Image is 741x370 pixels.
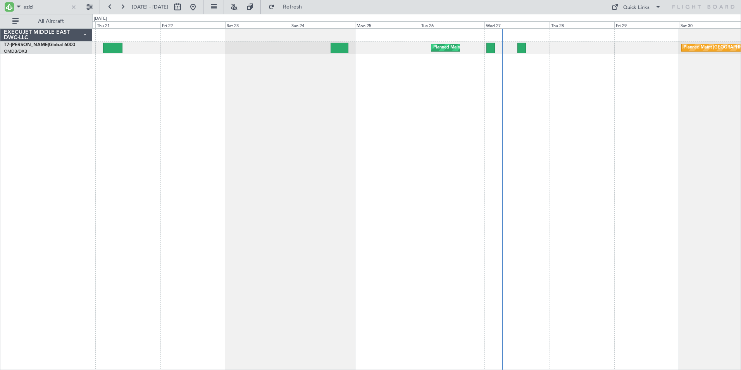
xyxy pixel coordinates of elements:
[290,21,355,28] div: Sun 24
[4,43,75,47] a: T7-[PERSON_NAME]Global 6000
[4,48,27,54] a: OMDB/DXB
[4,43,49,47] span: T7-[PERSON_NAME]
[95,21,160,28] div: Thu 21
[623,4,650,12] div: Quick Links
[433,42,563,54] div: Planned Maint [GEOGRAPHIC_DATA] ([GEOGRAPHIC_DATA] Intl)
[94,16,107,22] div: [DATE]
[420,21,484,28] div: Tue 26
[484,21,549,28] div: Wed 27
[276,4,309,10] span: Refresh
[265,1,311,13] button: Refresh
[9,15,84,28] button: All Aircraft
[355,21,420,28] div: Mon 25
[614,21,679,28] div: Fri 29
[160,21,225,28] div: Fri 22
[24,1,68,13] input: A/C (Reg. or Type)
[608,1,665,13] button: Quick Links
[132,3,168,10] span: [DATE] - [DATE]
[225,21,290,28] div: Sat 23
[20,19,82,24] span: All Aircraft
[550,21,614,28] div: Thu 28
